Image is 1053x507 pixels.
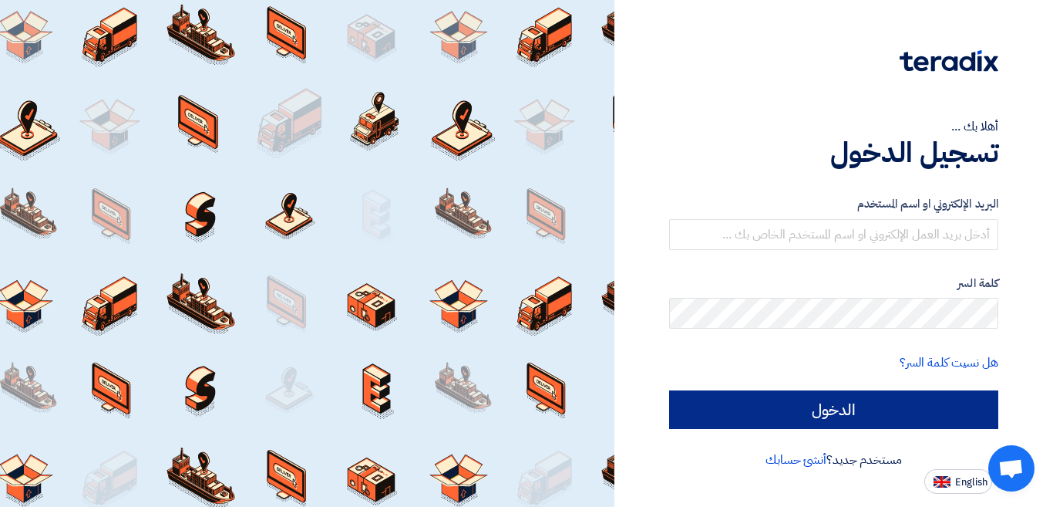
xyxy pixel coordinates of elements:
[669,451,998,469] div: مستخدم جديد؟
[669,390,998,429] input: الدخول
[765,451,826,469] a: أنشئ حسابك
[900,50,998,72] img: Teradix logo
[988,445,1034,492] div: Open chat
[934,476,950,488] img: en-US.png
[669,195,998,213] label: البريد الإلكتروني او اسم المستخدم
[669,275,998,292] label: كلمة السر
[669,117,998,136] div: أهلا بك ...
[955,477,987,488] span: English
[924,469,992,494] button: English
[900,353,998,372] a: هل نسيت كلمة السر؟
[669,136,998,170] h1: تسجيل الدخول
[669,219,998,250] input: أدخل بريد العمل الإلكتروني او اسم المستخدم الخاص بك ...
